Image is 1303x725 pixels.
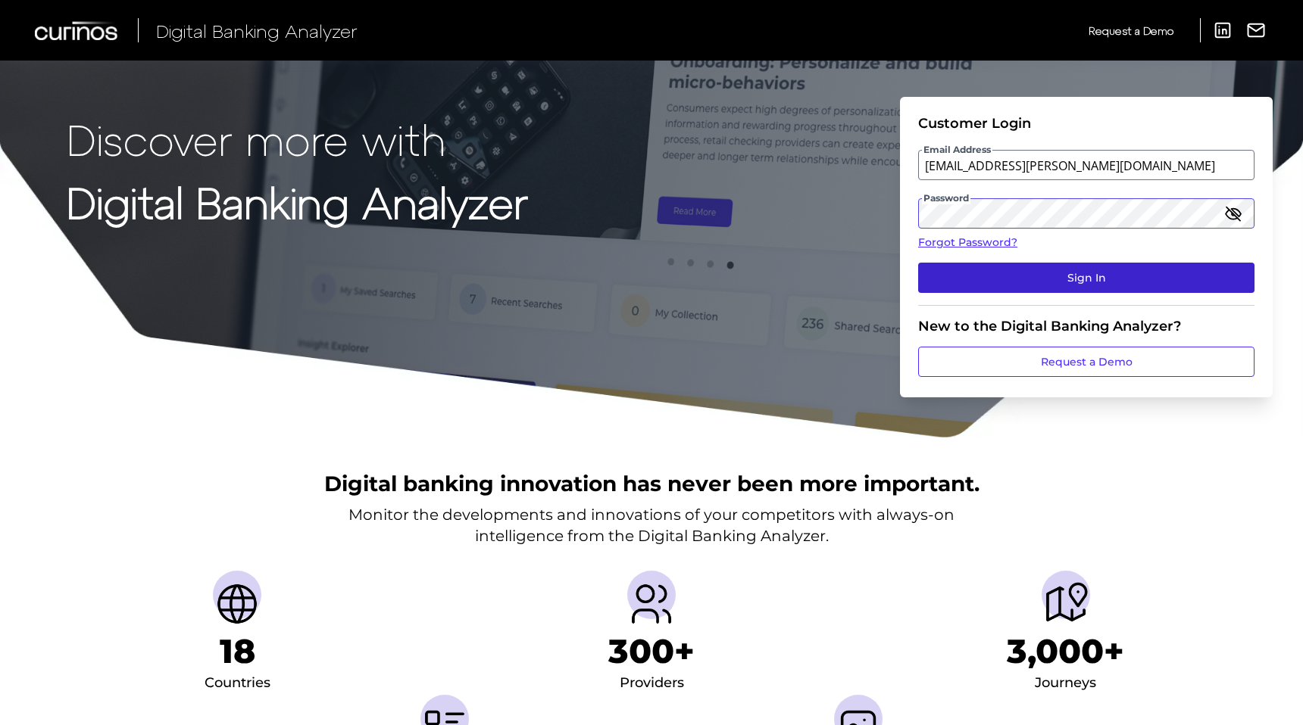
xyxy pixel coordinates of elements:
a: Request a Demo [1089,18,1173,43]
p: Monitor the developments and innovations of your competitors with always-on intelligence from the... [348,504,955,546]
span: Request a Demo [1089,24,1173,37]
h1: 3,000+ [1007,631,1124,671]
h2: Digital banking innovation has never been more important. [324,469,980,498]
img: Curinos [35,21,120,40]
button: Sign In [918,263,1255,293]
span: Digital Banking Analyzer [156,20,358,42]
a: Request a Demo [918,347,1255,377]
img: Countries [213,580,261,628]
p: Discover more with [67,115,528,163]
div: Countries [205,671,270,695]
a: Forgot Password? [918,235,1255,250]
div: Journeys [1035,671,1096,695]
h1: 300+ [608,631,695,671]
div: Customer Login [918,115,1255,132]
img: Journeys [1042,580,1090,628]
div: New to the Digital Banking Analyzer? [918,318,1255,334]
h1: 18 [220,631,255,671]
span: Email Address [922,144,992,156]
span: Password [922,192,970,204]
div: Providers [620,671,684,695]
strong: Digital Banking Analyzer [67,176,528,227]
img: Providers [627,580,676,628]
